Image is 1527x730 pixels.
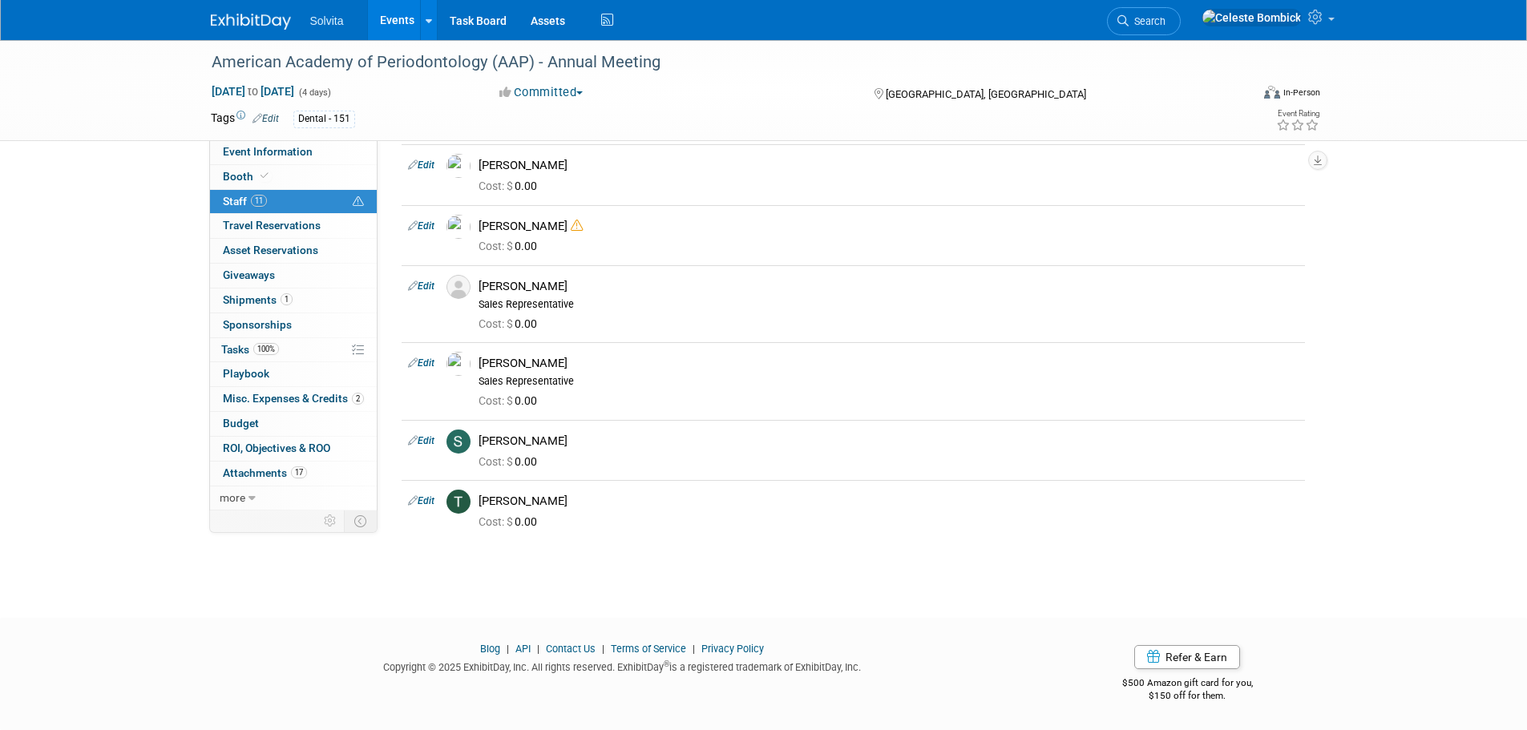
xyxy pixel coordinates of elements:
span: 17 [291,466,307,478]
span: 100% [253,343,279,355]
img: Celeste Bombick [1202,9,1302,26]
span: 1 [281,293,293,305]
div: Dental - 151 [293,111,355,127]
span: 0.00 [479,455,543,468]
a: Sponsorships [210,313,377,337]
span: 0.00 [479,240,543,252]
span: ROI, Objectives & ROO [223,442,330,454]
span: Cost: $ [479,179,515,192]
a: Playbook [210,362,377,386]
span: Cost: $ [479,317,515,330]
a: Asset Reservations [210,239,377,263]
i: Double-book Warning! [571,220,583,232]
div: In-Person [1283,87,1320,99]
a: Terms of Service [611,643,686,655]
span: Travel Reservations [223,219,321,232]
span: Tasks [221,343,279,356]
td: Tags [211,110,279,128]
a: Travel Reservations [210,214,377,238]
sup: ® [664,659,669,668]
span: | [598,643,608,655]
a: Edit [252,113,279,124]
span: 0.00 [479,317,543,330]
a: Refer & Earn [1134,645,1240,669]
a: Staff11 [210,190,377,214]
a: Edit [408,495,434,506]
span: Event Information [223,145,313,158]
span: Playbook [223,367,269,380]
td: Toggle Event Tabs [344,510,377,531]
img: ExhibitDay [211,14,291,30]
div: American Academy of Periodontology (AAP) - Annual Meeting [206,48,1226,77]
span: (4 days) [297,87,331,98]
span: Cost: $ [479,455,515,468]
div: $500 Amazon gift card for you, [1058,666,1317,703]
span: to [245,85,261,98]
div: Sales Representative [479,298,1299,311]
div: [PERSON_NAME] [479,279,1299,294]
a: Tasks100% [210,338,377,362]
button: Committed [494,84,589,101]
span: Solvita [310,14,344,27]
a: ROI, Objectives & ROO [210,437,377,461]
a: Giveaways [210,264,377,288]
span: 0.00 [479,179,543,192]
span: Asset Reservations [223,244,318,256]
a: Privacy Policy [701,643,764,655]
span: Sponsorships [223,318,292,331]
span: | [689,643,699,655]
span: Cost: $ [479,515,515,528]
div: $150 off for them. [1058,689,1317,703]
div: [PERSON_NAME] [479,356,1299,371]
div: [PERSON_NAME] [479,494,1299,509]
div: [PERSON_NAME] [479,434,1299,449]
a: Budget [210,412,377,436]
a: Edit [408,435,434,446]
img: Format-Inperson.png [1264,86,1280,99]
span: Misc. Expenses & Credits [223,392,364,405]
img: T.jpg [446,490,471,514]
img: Associate-Profile-5.png [446,275,471,299]
span: 11 [251,195,267,207]
span: Budget [223,417,259,430]
span: Cost: $ [479,240,515,252]
span: | [533,643,543,655]
span: 0.00 [479,515,543,528]
a: Misc. Expenses & Credits2 [210,387,377,411]
span: Potential Scheduling Conflict -- at least one attendee is tagged in another overlapping event. [353,195,364,209]
td: Personalize Event Tab Strip [317,510,345,531]
span: [DATE] [DATE] [211,84,295,99]
i: Booth reservation complete [261,171,269,180]
span: more [220,491,245,504]
span: Cost: $ [479,394,515,407]
span: Shipments [223,293,293,306]
a: Edit [408,159,434,171]
span: Giveaways [223,268,275,281]
span: 0.00 [479,394,543,407]
img: S.jpg [446,430,471,454]
div: Event Rating [1276,110,1319,118]
a: Event Information [210,140,377,164]
a: API [515,643,531,655]
span: 2 [352,393,364,405]
span: [GEOGRAPHIC_DATA], [GEOGRAPHIC_DATA] [886,88,1086,100]
span: Attachments [223,466,307,479]
div: Event Format [1156,83,1321,107]
a: Edit [408,220,434,232]
div: Copyright © 2025 ExhibitDay, Inc. All rights reserved. ExhibitDay is a registered trademark of Ex... [211,656,1035,675]
a: Shipments1 [210,288,377,313]
span: | [503,643,513,655]
div: [PERSON_NAME] [479,158,1299,173]
a: Attachments17 [210,462,377,486]
a: Edit [408,280,434,292]
div: Sales Representative [479,375,1299,388]
div: [PERSON_NAME] [479,219,1299,234]
span: Booth [223,170,272,183]
a: Blog [480,643,500,655]
a: more [210,486,377,510]
span: Staff [223,195,267,208]
a: Booth [210,165,377,189]
a: Search [1107,7,1181,35]
a: Contact Us [546,643,596,655]
a: Edit [408,357,434,369]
